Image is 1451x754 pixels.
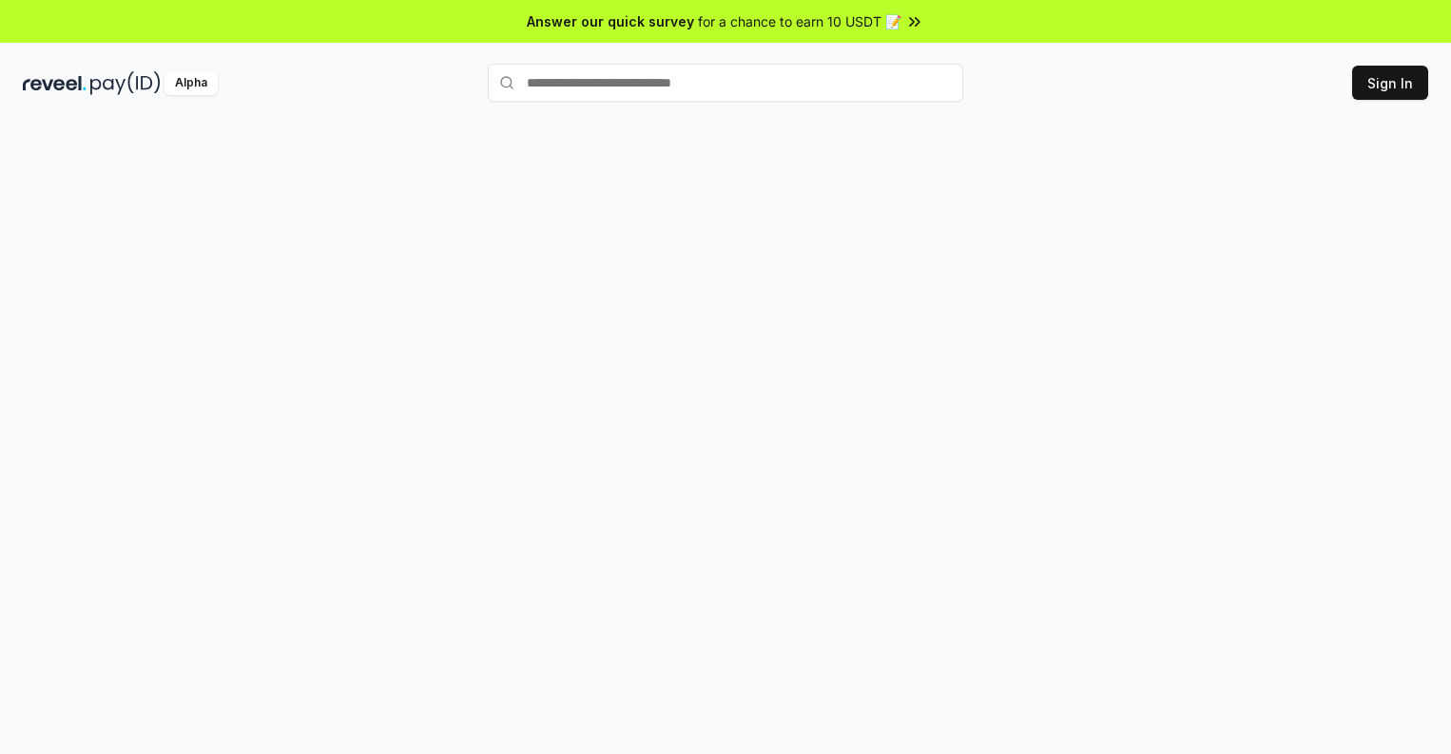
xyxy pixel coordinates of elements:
[23,71,87,95] img: reveel_dark
[90,71,161,95] img: pay_id
[698,11,901,31] span: for a chance to earn 10 USDT 📝
[164,71,218,95] div: Alpha
[1352,66,1428,100] button: Sign In
[527,11,694,31] span: Answer our quick survey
